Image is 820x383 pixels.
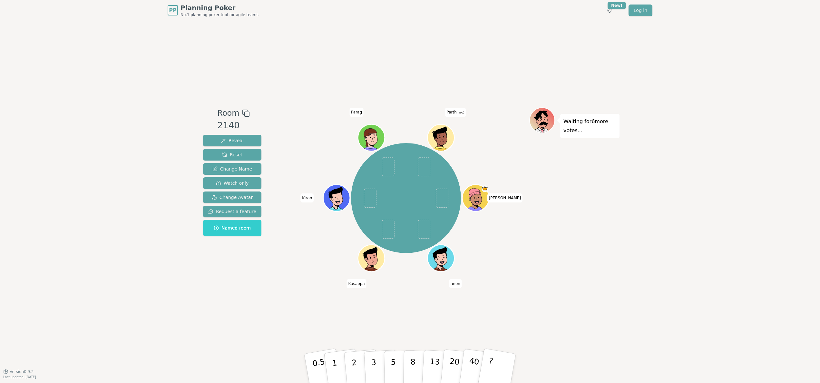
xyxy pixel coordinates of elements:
[208,208,256,215] span: Request a feature
[203,135,261,146] button: Reveal
[212,166,252,172] span: Change Name
[203,177,261,189] button: Watch only
[203,163,261,175] button: Change Name
[629,5,652,16] a: Log in
[203,191,261,203] button: Change Avatar
[482,185,488,192] span: Patrick is the host
[563,117,616,135] p: Waiting for 6 more votes...
[487,193,522,202] span: Click to change your name
[457,112,464,114] span: (you)
[181,3,259,12] span: Planning Poker
[608,2,626,9] div: New!
[217,119,249,132] div: 2140
[214,225,251,231] span: Named room
[221,137,244,144] span: Reveal
[169,6,176,14] span: PP
[181,12,259,17] span: No.1 planning poker tool for agile teams
[222,152,242,158] span: Reset
[168,3,259,17] a: PPPlanning PokerNo.1 planning poker tool for agile teams
[212,194,253,201] span: Change Avatar
[10,369,34,374] span: Version 0.9.2
[3,375,36,379] span: Last updated: [DATE]
[349,108,364,117] span: Click to change your name
[216,180,249,186] span: Watch only
[604,5,616,16] button: New!
[203,206,261,217] button: Request a feature
[449,279,462,288] span: Click to change your name
[203,220,261,236] button: Named room
[203,149,261,161] button: Reset
[300,193,314,202] span: Click to change your name
[3,369,34,374] button: Version0.9.2
[428,125,453,150] button: Click to change your avatar
[217,107,239,119] span: Room
[347,279,366,288] span: Click to change your name
[445,108,466,117] span: Click to change your name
